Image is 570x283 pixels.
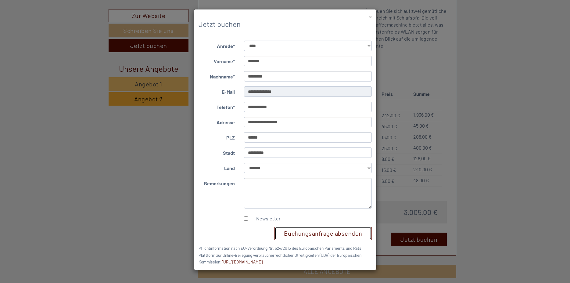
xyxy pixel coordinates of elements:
button: Senden [199,158,240,172]
div: Appartements & Wellness [PERSON_NAME] [9,18,95,23]
label: Newsletter [250,215,281,222]
div: [DATE] [109,5,131,15]
div: Guten Tag, wie können wir Ihnen helfen? [5,16,99,35]
label: E-Mail [194,86,240,96]
small: 17:52 [9,30,95,34]
label: Nachname* [194,71,240,80]
small: Pflichtinformation nach EU-Verordnung Nr. 524/2013 des Europäischen Parlaments und Rats Plattform... [199,245,361,265]
label: Telefon* [194,102,240,111]
h3: Jetzt buchen [199,20,372,28]
button: Buchungsanfrage absenden [274,227,372,240]
label: Vorname* [194,56,240,65]
label: PLZ [194,132,240,141]
label: Stadt [194,147,240,157]
label: Adresse [194,117,240,126]
a: [URL][DOMAIN_NAME] [222,259,263,264]
label: Anrede* [194,41,240,50]
label: Land [194,163,240,172]
button: × [369,13,372,20]
label: Bemerkungen [194,178,240,187]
